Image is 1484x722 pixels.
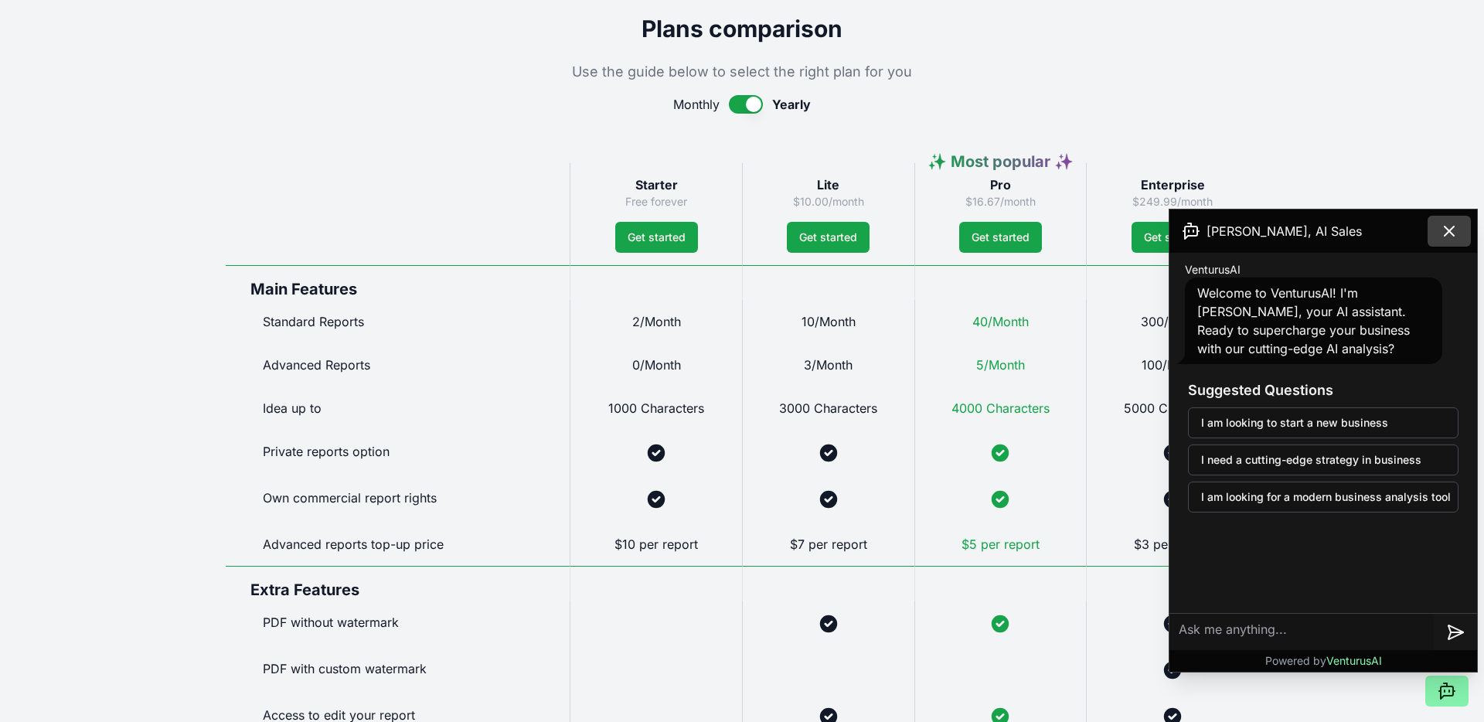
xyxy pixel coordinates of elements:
[632,314,681,329] span: 2/Month
[972,314,1029,329] span: 40/Month
[804,357,853,373] span: 3/Month
[615,222,698,253] a: Get started
[1141,314,1205,329] span: 300/Month
[959,222,1042,253] a: Get started
[1132,222,1214,253] a: Get started
[1188,380,1458,401] h3: Suggested Questions
[583,194,730,209] p: Free forever
[226,476,570,523] div: Own commercial report rights
[1326,654,1382,667] span: VenturusAI
[976,357,1025,373] span: 5/Month
[226,343,570,387] div: Advanced Reports
[1134,536,1212,552] span: $3 per report
[226,566,570,601] div: Extra Features
[1124,400,1222,416] span: 5000 Characters
[608,400,704,416] span: 1000 Characters
[755,175,902,194] h3: Lite
[1099,194,1246,209] p: $249.99/month
[1099,175,1246,194] h3: Enterprise
[787,222,870,253] a: Get started
[1188,444,1458,475] button: I need a cutting-edge strategy in business
[583,175,730,194] h3: Starter
[1185,262,1241,278] span: VenturusAI
[927,152,1074,171] span: ✨ Most popular ✨
[614,536,698,552] span: $10 per report
[790,536,867,552] span: $7 per report
[1265,653,1382,669] p: Powered by
[802,314,856,329] span: 10/Month
[226,265,570,300] div: Main Features
[226,15,1258,43] h2: Plans comparison
[1188,407,1458,438] button: I am looking to start a new business
[772,95,811,114] span: Yearly
[1142,357,1203,373] span: 100/Month
[226,61,1258,83] p: Use the guide below to select the right plan for you
[779,400,877,416] span: 3000 Characters
[226,523,570,566] div: Advanced reports top-up price
[1197,285,1410,356] span: Welcome to VenturusAI! I'm [PERSON_NAME], your AI assistant. Ready to supercharge your business w...
[927,194,1074,209] p: $16.67/month
[962,536,1040,552] span: $5 per report
[927,175,1074,194] h3: Pro
[673,95,720,114] span: Monthly
[951,400,1050,416] span: 4000 Characters
[1207,222,1362,240] span: [PERSON_NAME], AI Sales
[1188,482,1458,513] button: I am looking for a modern business analysis tool
[226,601,570,647] div: PDF without watermark
[226,647,570,693] div: PDF with custom watermark
[755,194,902,209] p: $10.00/month
[632,357,681,373] span: 0/Month
[226,387,570,430] div: Idea up to
[226,430,570,476] div: Private reports option
[226,300,570,343] div: Standard Reports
